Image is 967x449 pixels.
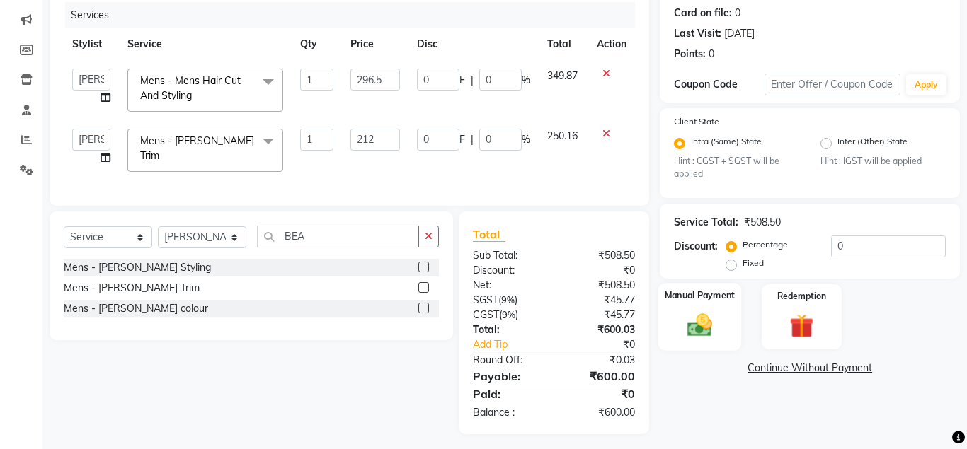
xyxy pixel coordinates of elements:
a: x [192,89,198,102]
div: ₹0 [569,337,646,352]
th: Service [119,28,292,60]
div: Mens - [PERSON_NAME] Trim [64,281,200,296]
div: Mens - [PERSON_NAME] Styling [64,260,211,275]
div: Discount: [674,239,718,254]
span: | [471,73,474,88]
small: Hint : IGST will be applied [820,155,946,168]
small: Hint : CGST + SGST will be applied [674,155,799,181]
div: 0 [709,47,714,62]
div: Payable: [462,368,554,385]
div: ₹600.03 [554,322,646,337]
div: Balance : [462,405,554,420]
th: Action [588,28,635,60]
span: | [471,132,474,147]
label: Client State [674,115,719,128]
th: Price [342,28,408,60]
div: ₹508.50 [744,215,781,230]
div: ( ) [462,293,554,308]
label: Fixed [743,257,764,269]
th: Stylist [64,28,119,60]
div: Points: [674,47,706,62]
div: ₹45.77 [554,308,646,322]
th: Total [539,28,588,60]
label: Manual Payment [665,289,736,303]
span: 9% [502,309,515,320]
span: Mens - Mens Hair Cut And Styling [140,74,241,102]
div: ₹600.00 [554,368,646,385]
th: Disc [408,28,539,60]
span: CGST [473,308,499,321]
img: _gift.svg [782,311,821,341]
div: [DATE] [724,26,755,41]
div: Sub Total: [462,248,554,263]
div: Services [65,2,646,28]
div: Discount: [462,263,554,278]
th: Qty [292,28,343,60]
span: SGST [473,293,498,306]
img: _cash.svg [680,311,720,340]
label: Intra (Same) State [691,135,762,152]
div: Round Off: [462,353,554,368]
div: Mens - [PERSON_NAME] colour [64,301,208,316]
span: 349.87 [547,69,578,82]
span: % [522,132,530,147]
span: F [459,132,465,147]
div: Card on file: [674,6,732,21]
div: Coupon Code [674,77,765,92]
div: ₹600.00 [554,405,646,420]
div: ₹0 [554,385,646,402]
span: F [459,73,465,88]
div: Last Visit: [674,26,721,41]
input: Search or Scan [257,226,419,247]
span: % [522,73,530,88]
button: Apply [906,74,946,95]
div: ₹0.03 [554,353,646,368]
div: Net: [462,278,554,293]
div: ₹45.77 [554,293,646,308]
span: 250.16 [547,129,578,142]
label: Inter (Other) State [837,135,908,152]
div: ₹508.50 [554,248,646,263]
label: Redemption [777,290,826,303]
span: Total [473,227,505,242]
div: ( ) [462,308,554,322]
div: Paid: [462,385,554,402]
a: Add Tip [462,337,569,352]
a: x [159,149,166,162]
div: Service Total: [674,215,738,230]
label: Percentage [743,238,788,251]
div: ₹0 [554,263,646,278]
div: Total: [462,322,554,337]
a: Continue Without Payment [663,361,957,375]
div: ₹508.50 [554,278,646,293]
span: 9% [501,294,515,305]
div: 0 [735,6,740,21]
input: Enter Offer / Coupon Code [765,74,900,95]
span: Mens - [PERSON_NAME] Trim [140,134,254,162]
